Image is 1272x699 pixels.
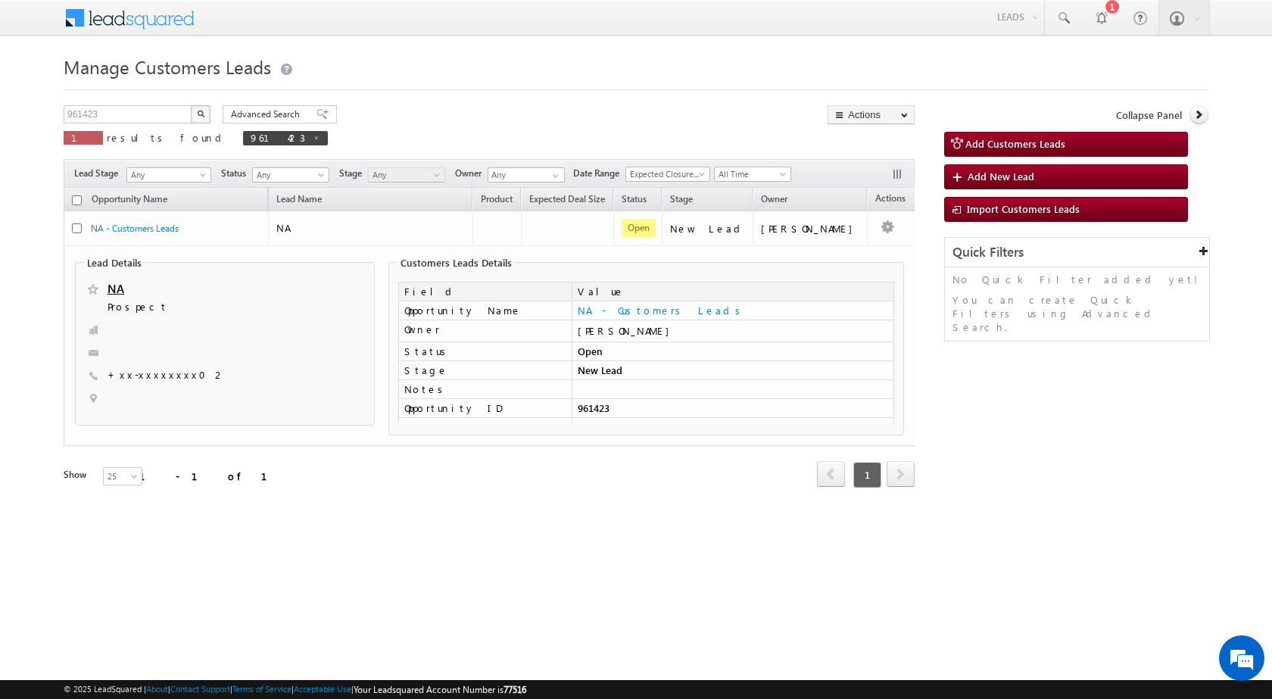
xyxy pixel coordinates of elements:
[544,168,563,183] a: Show All Items
[625,167,710,182] a: Expected Closure Date
[253,168,325,182] span: Any
[967,202,1080,215] span: Import Customers Leads
[64,55,271,79] span: Manage Customers Leads
[529,193,605,204] span: Expected Deal Size
[206,467,275,487] em: Start Chat
[276,221,288,234] span: NA
[398,380,572,399] td: Notes
[715,167,787,181] span: All Time
[252,167,329,183] a: Any
[108,368,226,383] span: +xx-xxxxxxxx02
[71,131,95,144] span: 1
[398,320,572,342] td: Owner
[84,191,175,211] a: Opportunity Name
[488,167,565,183] input: Type to Search
[965,137,1065,150] span: Add Customers Leads
[369,168,441,182] span: Any
[828,105,915,124] button: Actions
[170,684,230,694] a: Contact Support
[72,195,82,205] input: Check all records
[398,282,572,301] td: Field
[952,273,1202,286] p: No Quick Filter added yet!
[573,167,625,180] span: Date Range
[398,418,572,437] td: SGRL Lead ID
[232,684,291,694] a: Terms of Service
[670,193,693,204] span: Stage
[104,470,144,483] span: 25
[221,167,252,180] span: Status
[1116,108,1182,122] span: Collapse Panel
[398,399,572,418] td: Opportunity ID
[146,684,168,694] a: About
[83,257,145,269] legend: Lead Details
[231,108,304,121] span: Advanced Search
[354,684,526,695] span: Your Leadsquared Account Number is
[578,304,746,317] a: NA - Customers Leads
[248,8,285,44] div: Minimize live chat window
[26,80,64,99] img: d_60004797649_company_0_60004797649
[398,361,572,380] td: Stage
[714,167,791,182] a: All Time
[251,131,305,144] span: 961423
[398,342,572,361] td: Status
[294,684,351,694] a: Acceptable Use
[503,684,526,695] span: 77516
[74,167,124,180] span: Lead Stage
[339,167,368,180] span: Stage
[103,467,142,485] a: 25
[952,293,1202,334] p: You can create Quick Filters using Advanced Search.
[945,238,1209,267] div: Quick Filters
[868,190,913,210] span: Actions
[968,170,1034,183] span: Add New Lead
[817,461,845,487] span: prev
[662,191,700,211] a: Stage
[887,461,915,487] span: next
[614,191,654,211] a: Status
[817,463,845,487] a: prev
[269,191,329,211] span: Lead Name
[107,131,227,144] span: results found
[572,361,894,380] td: New Lead
[398,301,572,320] td: Opportunity Name
[368,167,445,183] a: Any
[397,257,516,269] legend: Customers Leads Details
[108,281,124,296] a: NA
[108,300,290,315] span: Prospect
[139,467,285,485] div: 1 - 1 of 1
[455,167,488,180] span: Owner
[572,399,894,418] td: 961423
[127,168,206,182] span: Any
[92,193,167,204] span: Opportunity Name
[481,193,513,204] span: Product
[622,219,656,237] span: Open
[572,418,894,437] td: Website2633
[761,222,860,236] div: [PERSON_NAME]
[887,463,915,487] a: next
[572,282,894,301] td: Value
[126,167,211,183] a: Any
[626,167,705,181] span: Expected Closure Date
[670,222,746,236] div: New Lead
[578,324,888,338] div: [PERSON_NAME]
[522,191,613,211] a: Expected Deal Size
[20,140,276,454] textarea: Type your message and hit 'Enter'
[64,468,91,482] div: Show
[91,223,179,234] a: NA - Customers Leads
[197,110,204,117] img: Search
[79,80,254,99] div: Chat with us now
[761,193,787,204] span: Owner
[64,682,526,697] span: © 2025 LeadSquared | | | | |
[853,462,881,488] span: 1
[572,342,894,361] td: Open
